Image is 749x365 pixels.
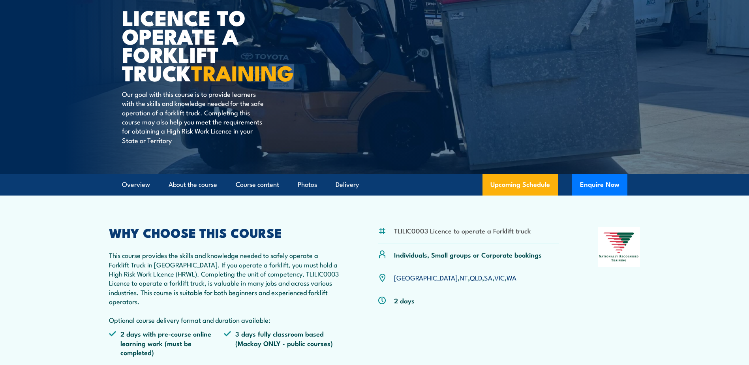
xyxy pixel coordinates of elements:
[109,329,224,357] li: 2 days with pre-course online learning work (must be completed)
[507,273,516,282] a: WA
[122,174,150,195] a: Overview
[394,296,415,305] p: 2 days
[169,174,217,195] a: About the course
[460,273,468,282] a: NT
[122,89,266,145] p: Our goal with this course is to provide learners with the skills and knowledge needed for the saf...
[482,174,558,196] a: Upcoming Schedule
[191,56,294,88] strong: TRAINING
[236,174,279,195] a: Course content
[394,273,516,282] p: , , , , ,
[122,8,317,82] h1: Licence to operate a forklift truck
[572,174,627,196] button: Enquire Now
[394,250,542,259] p: Individuals, Small groups or Corporate bookings
[336,174,359,195] a: Delivery
[394,226,531,235] li: TLILIC0003 Licence to operate a Forklift truck
[598,227,640,267] img: Nationally Recognised Training logo.
[394,273,458,282] a: [GEOGRAPHIC_DATA]
[109,227,340,238] h2: WHY CHOOSE THIS COURSE
[109,250,340,324] p: This course provides the skills and knowledge needed to safely operate a Forklift Truck in [GEOGR...
[298,174,317,195] a: Photos
[484,273,492,282] a: SA
[224,329,339,357] li: 3 days fully classroom based (Mackay ONLY - public courses)
[494,273,505,282] a: VIC
[470,273,482,282] a: QLD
